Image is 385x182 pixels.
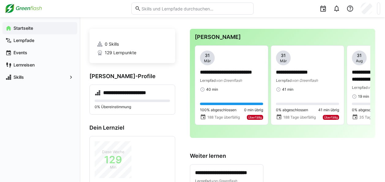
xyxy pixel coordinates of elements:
[195,34,370,40] h3: [PERSON_NAME]
[356,59,363,63] span: Aug
[281,52,286,59] span: 31
[190,153,375,159] h3: Weiter lernen
[352,108,384,112] span: 0% abgeschlossen
[89,73,175,80] h3: [PERSON_NAME]-Profile
[95,104,170,109] p: 0% Übereinstimmung
[204,59,211,63] span: Mär
[200,108,236,112] span: 100% abgeschlossen
[200,78,216,83] span: Lernpfad
[248,116,262,119] span: Überfällig
[89,124,175,131] h3: Dein Lernziel
[357,52,362,59] span: 31
[216,78,242,83] span: von Greenflash
[280,59,287,63] span: Mär
[318,108,339,112] span: 41 min übrig
[352,85,368,90] span: Lernpfad
[276,78,292,83] span: Lernpfad
[205,52,210,59] span: 31
[358,94,369,99] span: 19 min
[276,108,308,112] span: 0% abgeschlossen
[207,115,240,120] span: 188 Tage überfällig
[283,115,316,120] span: 188 Tage überfällig
[105,50,136,56] span: 129 Lernpunkte
[282,87,293,92] span: 41 min
[244,108,263,112] span: 0 min übrig
[141,6,250,11] input: Skills und Lernpfade durchsuchen…
[324,116,338,119] span: Überfällig
[206,87,218,92] span: 40 min
[292,78,318,83] span: von Greenflash
[97,41,168,47] a: 0 Skills
[105,41,119,47] span: 0 Skills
